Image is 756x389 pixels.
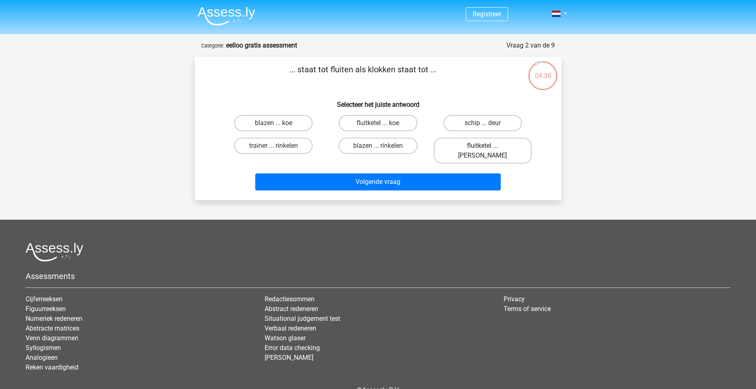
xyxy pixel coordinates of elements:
[265,354,313,361] a: [PERSON_NAME]
[255,173,501,190] button: Volgende vraag
[265,295,315,303] a: Redactiesommen
[26,334,78,342] a: Venn diagrammen
[506,41,555,50] div: Vraag 2 van de 9
[26,242,83,261] img: Assessly logo
[339,115,417,131] label: fluitketel ... koe
[443,115,522,131] label: schip ... deur
[234,138,313,154] label: trainer ... rinkelen
[26,315,83,322] a: Numeriek redeneren
[26,363,78,371] a: Reken vaardigheid
[26,324,79,332] a: Abstracte matrices
[528,61,558,81] div: 04:38
[208,94,548,108] h6: Selecteer het juiste antwoord
[265,315,340,322] a: Situational judgement test
[26,271,730,281] h5: Assessments
[265,334,306,342] a: Watson glaser
[504,305,551,313] a: Terms of service
[201,43,224,49] small: Categorie:
[434,138,532,164] label: fluitketel ... [PERSON_NAME]
[26,295,63,303] a: Cijferreeksen
[473,10,501,18] a: Registreer
[208,63,518,88] p: ... staat tot fluiten als klokken staat tot ...
[198,6,255,26] img: Assessly
[265,344,320,352] a: Error data checking
[26,354,58,361] a: Analogieen
[26,344,61,352] a: Syllogismen
[234,115,313,131] label: blazen ... koe
[339,138,417,154] label: blazen ... rinkelen
[226,41,297,49] strong: eelloo gratis assessment
[504,295,525,303] a: Privacy
[265,324,316,332] a: Verbaal redeneren
[265,305,318,313] a: Abstract redeneren
[26,305,66,313] a: Figuurreeksen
